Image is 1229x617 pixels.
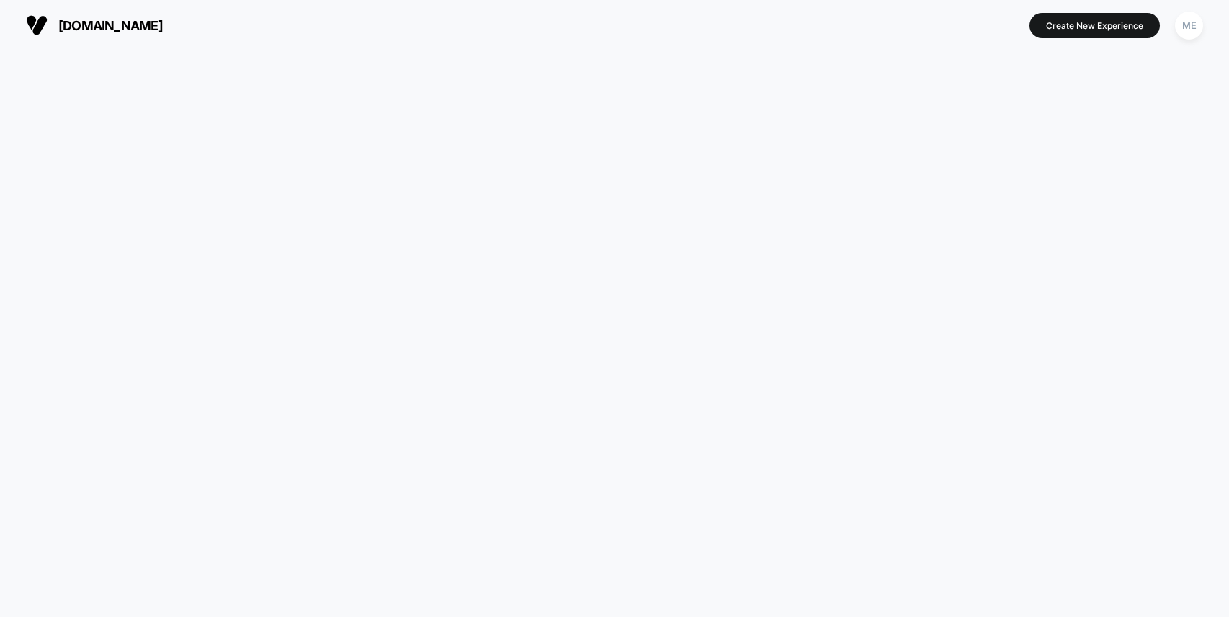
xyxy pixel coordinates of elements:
img: Visually logo [26,14,48,36]
button: [DOMAIN_NAME] [22,14,167,37]
button: Create New Experience [1029,13,1160,38]
span: [DOMAIN_NAME] [58,18,163,33]
div: ME [1175,12,1203,40]
button: ME [1171,11,1207,40]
